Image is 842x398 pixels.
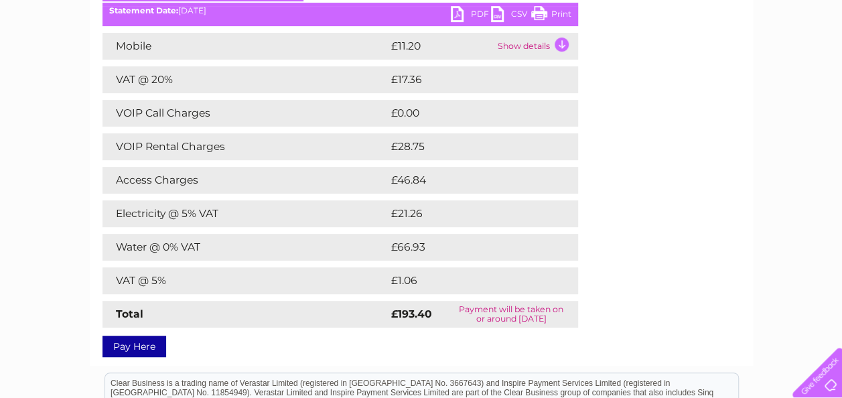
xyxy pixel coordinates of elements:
[388,167,552,194] td: £46.84
[388,234,551,261] td: £66.93
[102,167,388,194] td: Access Charges
[102,66,388,93] td: VAT @ 20%
[388,200,550,227] td: £21.26
[391,308,432,320] strong: £193.40
[388,133,551,160] td: £28.75
[388,33,494,60] td: £11.20
[102,234,388,261] td: Water @ 0% VAT
[491,6,531,25] a: CSV
[798,57,829,67] a: Log out
[102,200,388,227] td: Electricity @ 5% VAT
[29,35,98,76] img: logo.png
[606,57,632,67] a: Water
[451,6,491,25] a: PDF
[102,133,388,160] td: VOIP Rental Charges
[725,57,745,67] a: Blog
[753,57,786,67] a: Contact
[677,57,717,67] a: Telecoms
[102,267,388,294] td: VAT @ 5%
[640,57,669,67] a: Energy
[102,33,388,60] td: Mobile
[102,6,578,15] div: [DATE]
[445,301,578,328] td: Payment will be taken on or around [DATE]
[531,6,571,25] a: Print
[116,308,143,320] strong: Total
[388,267,546,294] td: £1.06
[388,66,549,93] td: £17.36
[589,7,682,23] a: 0333 014 3131
[494,33,578,60] td: Show details
[102,100,388,127] td: VOIP Call Charges
[388,100,547,127] td: £0.00
[109,5,178,15] b: Statement Date:
[102,336,166,357] a: Pay Here
[105,7,738,65] div: Clear Business is a trading name of Verastar Limited (registered in [GEOGRAPHIC_DATA] No. 3667643...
